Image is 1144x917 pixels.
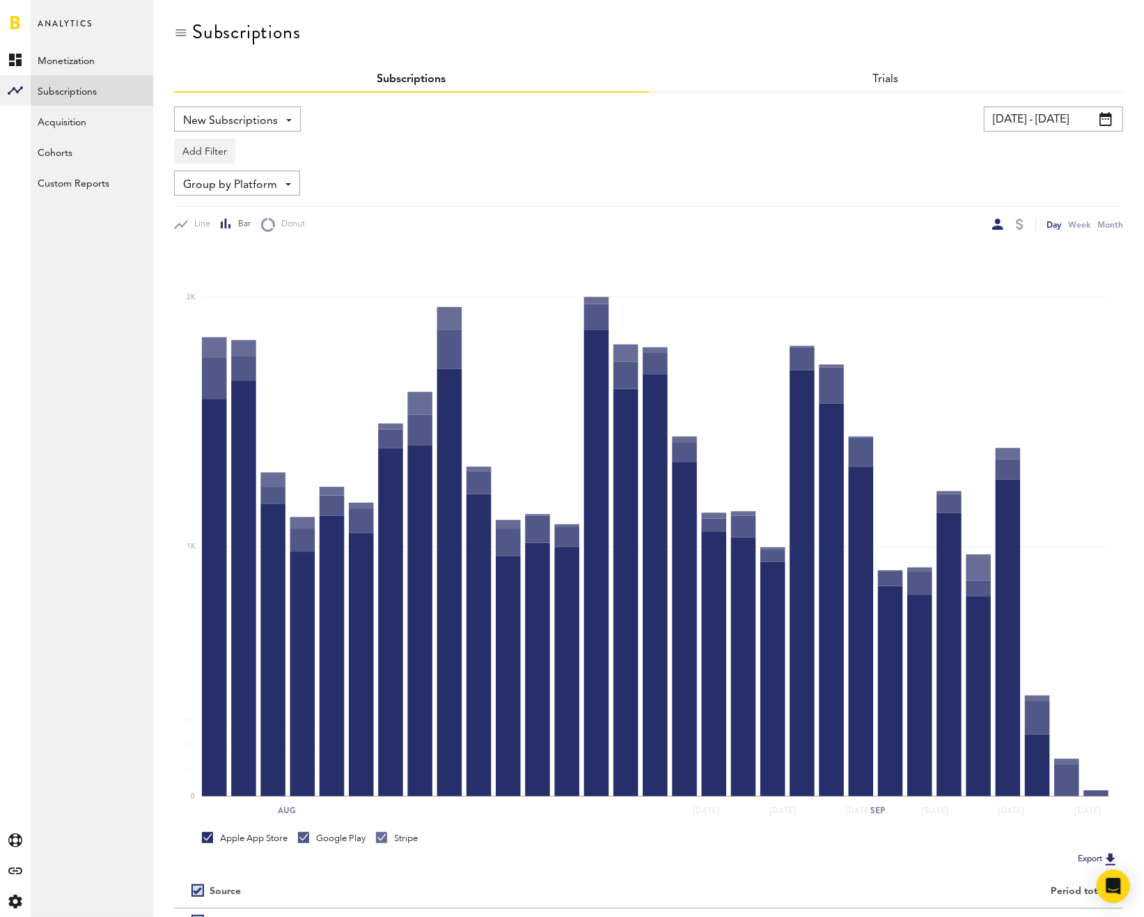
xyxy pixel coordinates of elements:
div: Day [1047,217,1061,232]
text: 1K [187,544,196,551]
div: Open Intercom Messenger [1097,870,1130,903]
span: Donut [275,219,305,230]
div: Source [210,886,241,898]
text: Sep [871,804,886,817]
span: Analytics [38,15,93,45]
a: Cohorts [31,136,153,167]
text: [DATE] [769,804,796,817]
button: Add Filter [174,139,235,164]
text: [DATE] [1074,804,1101,817]
div: Subscriptions [192,21,300,43]
a: Monetization [31,45,153,75]
text: [DATE] [922,804,948,817]
span: Group by Platform [183,173,277,197]
text: 0 [191,793,195,800]
a: Subscriptions [31,75,153,106]
span: Support [29,10,79,22]
div: Google Play [298,832,366,845]
text: Aug [277,804,296,817]
text: 300 [182,719,195,726]
text: 100 [182,768,195,775]
a: Acquisition [31,106,153,136]
span: Bar [232,219,251,230]
span: New Subscriptions [183,109,278,133]
button: Export [1074,850,1123,868]
a: Trials [873,74,899,85]
a: Subscriptions [377,74,446,85]
div: Period total [666,886,1106,898]
text: 2K [187,294,196,301]
span: Line [188,219,210,230]
div: Week [1068,217,1090,232]
div: Apple App Store [202,832,288,845]
a: Custom Reports [31,167,153,198]
text: [DATE] [694,804,720,817]
div: Stripe [376,832,418,845]
img: Export [1102,851,1119,868]
text: [DATE] [998,804,1025,817]
div: Month [1097,217,1123,232]
text: 200 [182,743,195,750]
text: [DATE] [846,804,872,817]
